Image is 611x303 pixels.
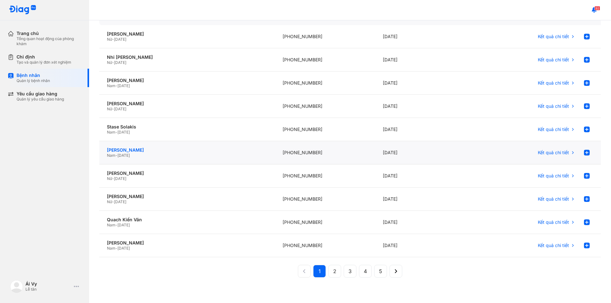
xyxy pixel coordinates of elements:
[117,130,130,134] span: [DATE]
[275,25,375,48] div: [PHONE_NUMBER]
[107,31,267,37] div: [PERSON_NAME]
[328,265,341,278] button: 2
[116,223,117,227] span: -
[538,173,569,179] span: Kết quả chi tiết
[114,176,126,181] span: [DATE]
[114,107,126,111] span: [DATE]
[538,127,569,132] span: Kết quả chi tiết
[112,107,114,111] span: -
[116,130,117,134] span: -
[117,246,130,251] span: [DATE]
[275,95,375,118] div: [PHONE_NUMBER]
[17,31,81,36] div: Trang chủ
[538,150,569,155] span: Kết quả chi tiết
[10,280,23,293] img: logo
[107,83,116,88] span: Nam
[107,60,112,65] span: Nữ
[9,5,36,15] img: logo
[375,234,475,257] div: [DATE]
[17,72,50,78] div: Bệnh nhân
[275,188,375,211] div: [PHONE_NUMBER]
[319,267,321,275] span: 1
[375,25,475,48] div: [DATE]
[116,246,117,251] span: -
[275,164,375,188] div: [PHONE_NUMBER]
[114,37,126,42] span: [DATE]
[116,83,117,88] span: -
[107,223,116,227] span: Nam
[538,219,569,225] span: Kết quả chi tiết
[375,188,475,211] div: [DATE]
[275,141,375,164] div: [PHONE_NUMBER]
[107,153,116,158] span: Nam
[375,211,475,234] div: [DATE]
[25,281,71,287] div: Ái Vy
[313,265,326,278] button: 1
[275,211,375,234] div: [PHONE_NUMBER]
[375,118,475,141] div: [DATE]
[117,153,130,158] span: [DATE]
[375,164,475,188] div: [DATE]
[107,199,112,204] span: Nữ
[107,176,112,181] span: Nữ
[107,170,267,176] div: [PERSON_NAME]
[17,60,71,65] div: Tạo và quản lý đơn xét nghiệm
[275,72,375,95] div: [PHONE_NUMBER]
[374,265,387,278] button: 5
[107,194,267,199] div: [PERSON_NAME]
[538,103,569,109] span: Kết quả chi tiết
[538,196,569,202] span: Kết quả chi tiết
[107,130,116,134] span: Nam
[275,118,375,141] div: [PHONE_NUMBER]
[107,101,267,107] div: [PERSON_NAME]
[107,147,267,153] div: [PERSON_NAME]
[348,267,352,275] span: 3
[107,217,267,223] div: Quach Kiến Văn
[112,37,114,42] span: -
[375,72,475,95] div: [DATE]
[112,176,114,181] span: -
[538,34,569,39] span: Kết quả chi tiết
[375,95,475,118] div: [DATE]
[25,287,71,292] div: Lễ tân
[116,153,117,158] span: -
[107,124,267,130] div: Stase Solakis
[17,97,64,102] div: Quản lý yêu cầu giao hàng
[107,240,267,246] div: [PERSON_NAME]
[107,37,112,42] span: Nữ
[344,265,356,278] button: 3
[17,91,64,97] div: Yêu cầu giao hàng
[112,60,114,65] span: -
[364,267,367,275] span: 4
[375,48,475,72] div: [DATE]
[107,246,116,251] span: Nam
[17,36,81,46] div: Tổng quan hoạt động của phòng khám
[17,54,71,60] div: Chỉ định
[275,234,375,257] div: [PHONE_NUMBER]
[538,80,569,86] span: Kết quả chi tiết
[594,6,600,10] span: 92
[375,141,475,164] div: [DATE]
[333,267,336,275] span: 2
[117,83,130,88] span: [DATE]
[538,243,569,248] span: Kết quả chi tiết
[114,199,126,204] span: [DATE]
[379,267,382,275] span: 5
[538,57,569,63] span: Kết quả chi tiết
[107,78,267,83] div: [PERSON_NAME]
[114,60,126,65] span: [DATE]
[117,223,130,227] span: [DATE]
[359,265,372,278] button: 4
[107,54,267,60] div: Nhi [PERSON_NAME]
[112,199,114,204] span: -
[17,78,50,83] div: Quản lý bệnh nhân
[107,107,112,111] span: Nữ
[275,48,375,72] div: [PHONE_NUMBER]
